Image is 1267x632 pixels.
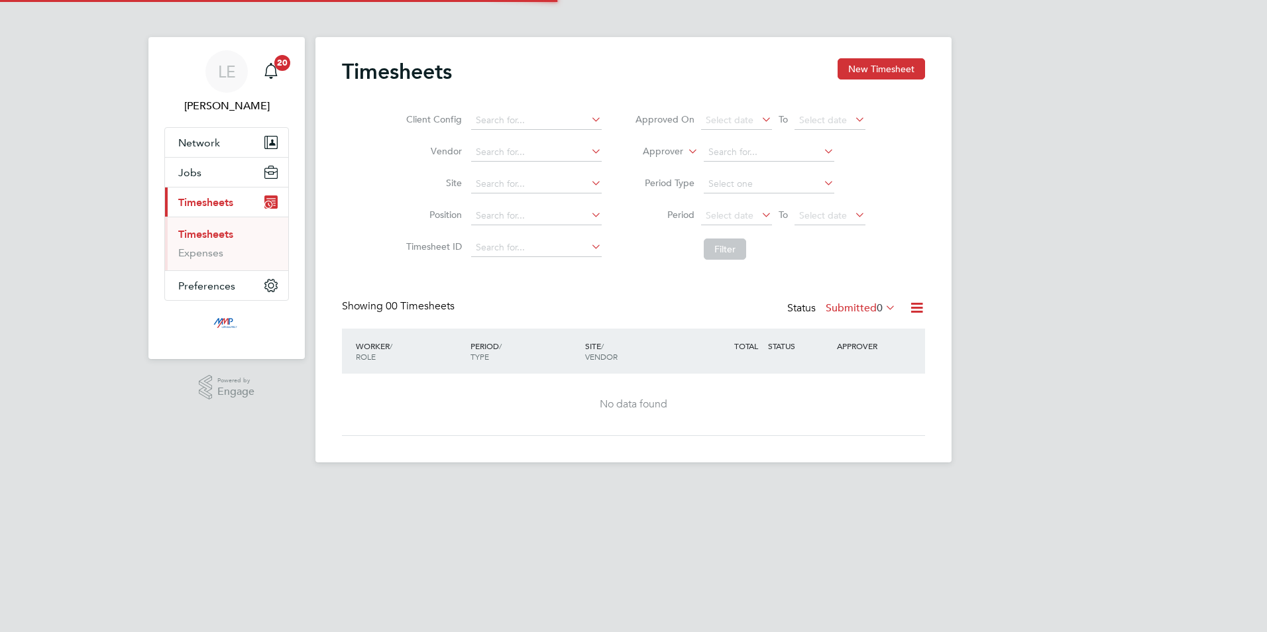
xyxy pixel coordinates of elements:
span: / [499,341,502,351]
span: 00 Timesheets [386,299,455,313]
span: Select date [799,209,847,221]
input: Search for... [471,111,602,130]
span: Engage [217,386,254,397]
span: TYPE [470,351,489,362]
label: Timesheet ID [402,240,462,252]
label: Vendor [402,145,462,157]
span: / [390,341,392,351]
button: Timesheets [165,187,288,217]
button: Preferences [165,271,288,300]
label: Period Type [635,177,694,189]
input: Search for... [704,143,834,162]
div: Showing [342,299,457,313]
img: mmpconsultancy-logo-retina.png [208,314,246,335]
span: Select date [706,114,753,126]
span: VENDOR [585,351,618,362]
input: Select one [704,175,834,193]
div: PERIOD [467,334,582,368]
input: Search for... [471,238,602,257]
span: To [775,111,792,128]
span: LE [218,63,236,80]
a: Expenses [178,246,223,259]
div: SITE [582,334,696,368]
label: Approved On [635,113,694,125]
span: Preferences [178,280,235,292]
span: Network [178,136,220,149]
label: Site [402,177,462,189]
a: Go to home page [164,314,289,335]
button: Network [165,128,288,157]
div: WORKER [353,334,467,368]
input: Search for... [471,175,602,193]
button: Jobs [165,158,288,187]
span: Jobs [178,166,201,179]
div: STATUS [765,334,834,358]
input: Search for... [471,143,602,162]
span: Select date [799,114,847,126]
label: Approver [624,145,683,158]
label: Position [402,209,462,221]
span: To [775,206,792,223]
a: Timesheets [178,228,233,240]
span: Libby Evans [164,98,289,114]
div: APPROVER [834,334,903,358]
span: 0 [877,301,883,315]
h2: Timesheets [342,58,452,85]
a: 20 [258,50,284,93]
label: Submitted [826,301,896,315]
button: Filter [704,238,746,260]
span: / [601,341,604,351]
span: Timesheets [178,196,233,209]
span: Select date [706,209,753,221]
div: Status [787,299,899,318]
button: New Timesheet [838,58,925,79]
span: TOTAL [734,341,758,351]
label: Period [635,209,694,221]
div: Timesheets [165,217,288,270]
nav: Main navigation [148,37,305,359]
div: No data found [355,397,912,411]
input: Search for... [471,207,602,225]
span: ROLE [356,351,376,362]
span: 20 [274,55,290,71]
a: LE[PERSON_NAME] [164,50,289,114]
span: Powered by [217,375,254,386]
a: Powered byEngage [199,375,255,400]
label: Client Config [402,113,462,125]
